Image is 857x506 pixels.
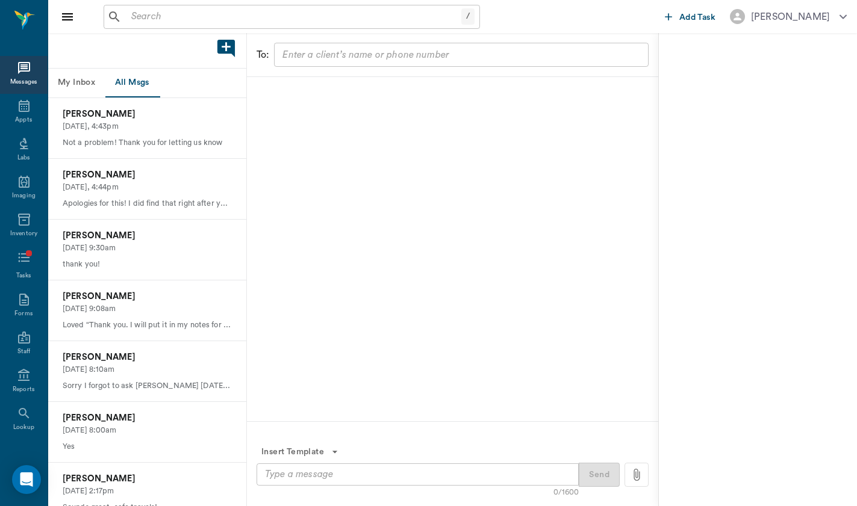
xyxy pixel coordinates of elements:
[63,168,232,182] p: [PERSON_NAME]
[63,242,232,254] p: [DATE] 9:30am
[63,486,232,497] p: [DATE] 2:17pm
[63,425,232,436] p: [DATE] 8:00am
[751,10,830,24] div: [PERSON_NAME]
[63,229,232,242] p: [PERSON_NAME]
[720,5,856,28] button: [PERSON_NAME]
[63,472,232,486] p: [PERSON_NAME]
[105,69,159,97] button: All Msgs
[63,198,232,209] p: Apologies for this! I did find that right after your reply. Thank you so much
[13,385,35,394] div: Reports
[12,465,41,494] div: Open Intercom Messenger
[48,69,246,97] div: Message tabs
[63,137,232,149] p: Not a problem! Thank you for letting us know
[63,412,232,425] p: [PERSON_NAME]
[63,182,232,193] p: [DATE], 4:44pm
[63,108,232,121] p: [PERSON_NAME]
[278,46,643,63] input: Enter a client’s name or phone number
[63,290,232,303] p: [PERSON_NAME]
[63,121,232,132] p: [DATE], 4:43pm
[63,380,232,392] p: Sorry I forgot to ask [PERSON_NAME] [DATE], she said no not [DATE] thank you though
[55,5,79,29] button: Close drawer
[10,78,38,87] div: Messages
[10,229,37,238] div: Inventory
[48,69,105,97] button: My Inbox
[126,8,461,25] input: Search
[63,351,232,364] p: [PERSON_NAME]
[12,191,36,200] div: Imaging
[17,347,30,356] div: Staff
[14,309,33,318] div: Forms
[63,319,232,331] p: Loved “Thank you. I will put it in my notes for next time.”
[63,364,232,375] p: [DATE] 8:10am
[63,259,232,270] p: thank you!
[660,5,720,28] button: Add Task
[16,271,31,280] div: Tasks
[63,441,232,452] p: Yes
[461,8,475,25] div: /
[257,48,269,62] div: To:
[15,116,32,125] div: Appts
[13,423,34,432] div: Lookup
[257,441,343,463] button: Insert Template
[63,303,232,315] p: [DATE] 9:08am
[17,153,30,162] div: Labs
[553,487,579,498] div: 0/1600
